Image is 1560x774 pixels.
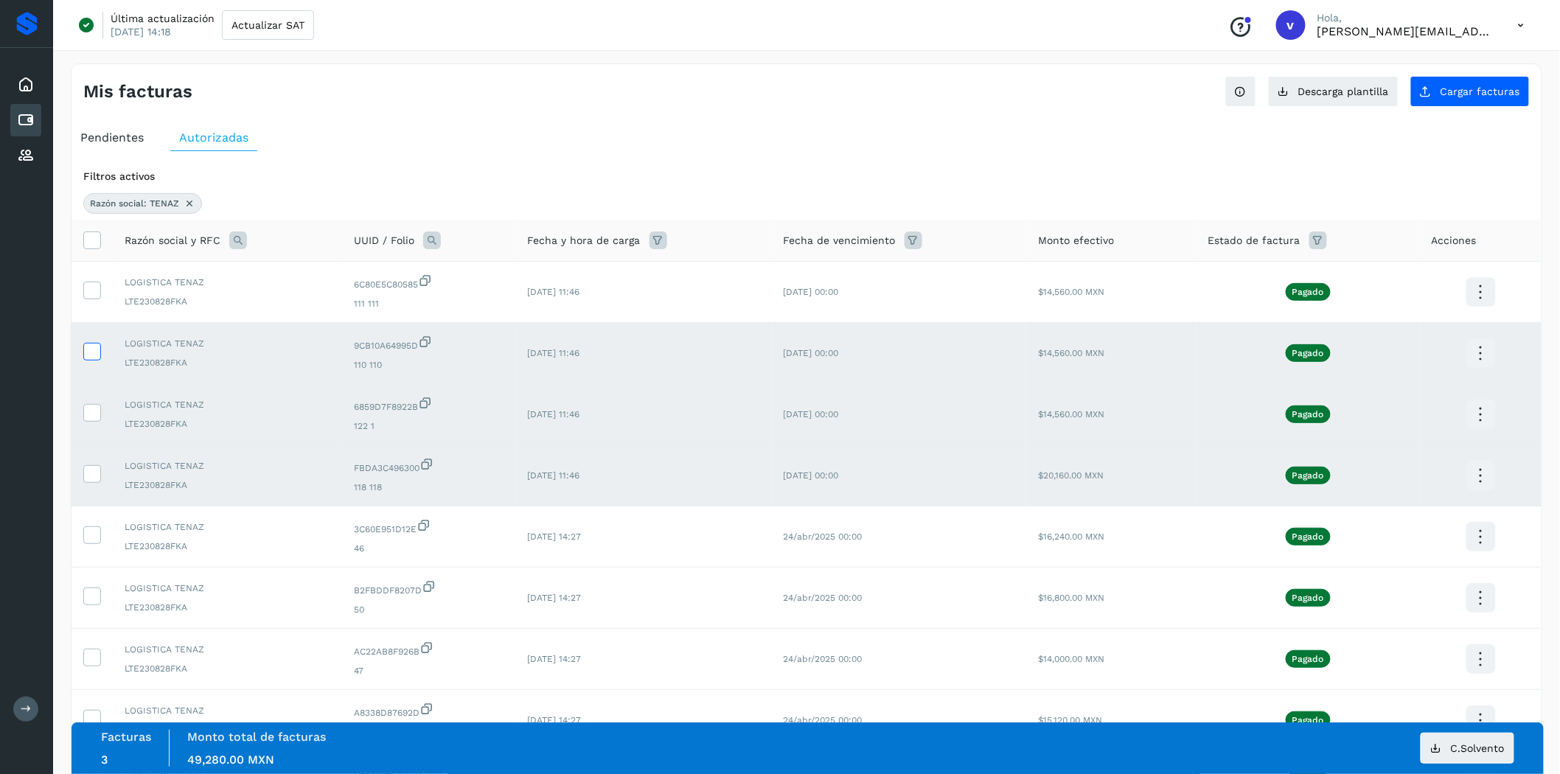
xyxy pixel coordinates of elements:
[83,169,1530,184] div: Filtros activos
[1038,348,1104,358] span: $14,560.00 MXN
[1038,531,1104,542] span: $16,240.00 MXN
[125,478,330,492] span: LTE230828FKA
[1292,287,1324,297] p: Pagado
[83,193,202,214] div: Razón social: TENAZ
[10,104,41,136] div: Cuentas por pagar
[222,10,314,40] button: Actualizar SAT
[125,520,330,534] span: LOGISTICA TENAZ
[101,730,151,744] label: Facturas
[784,531,863,542] span: 24/abr/2025 00:00
[125,356,330,369] span: LTE230828FKA
[1317,24,1494,38] p: victor.romero@fidum.com.mx
[1038,654,1104,664] span: $14,000.00 MXN
[1292,348,1324,358] p: Pagado
[354,702,504,719] span: A8338D87692D
[528,470,580,481] span: [DATE] 11:46
[784,470,839,481] span: [DATE] 00:00
[125,417,330,430] span: LTE230828FKA
[1292,654,1324,664] p: Pagado
[784,715,863,725] span: 24/abr/2025 00:00
[1451,743,1505,753] span: C.Solvento
[231,20,304,30] span: Actualizar SAT
[111,12,215,25] p: Última actualización
[1298,86,1389,97] span: Descarga plantilla
[1317,12,1494,24] p: Hola,
[784,233,896,248] span: Fecha de vencimiento
[125,295,330,308] span: LTE230828FKA
[125,459,330,473] span: LOGISTICA TENAZ
[784,409,839,419] span: [DATE] 00:00
[125,540,330,553] span: LTE230828FKA
[1421,733,1514,764] button: C.Solvento
[1208,233,1300,248] span: Estado de factura
[528,531,582,542] span: [DATE] 14:27
[354,641,504,658] span: AC22AB8F926B
[125,662,330,675] span: LTE230828FKA
[1038,287,1104,297] span: $14,560.00 MXN
[354,273,504,291] span: 6C80E5C80585
[528,409,580,419] span: [DATE] 11:46
[125,601,330,614] span: LTE230828FKA
[1038,593,1104,603] span: $16,800.00 MXN
[125,582,330,595] span: LOGISTICA TENAZ
[125,276,330,289] span: LOGISTICA TENAZ
[1292,409,1324,419] p: Pagado
[125,398,330,411] span: LOGISTICA TENAZ
[187,753,274,767] span: 49,280.00 MXN
[528,287,580,297] span: [DATE] 11:46
[354,518,504,536] span: 3C60E951D12E
[354,335,504,352] span: 9CB10A64995D
[1292,470,1324,481] p: Pagado
[1410,76,1530,107] button: Cargar facturas
[125,704,330,717] span: LOGISTICA TENAZ
[10,139,41,172] div: Proveedores
[354,358,504,372] span: 110 110
[354,542,504,555] span: 46
[1038,233,1114,248] span: Monto efectivo
[528,715,582,725] span: [DATE] 14:27
[784,287,839,297] span: [DATE] 00:00
[111,25,171,38] p: [DATE] 14:18
[528,348,580,358] span: [DATE] 11:46
[354,457,504,475] span: FBDA3C496300
[354,579,504,597] span: B2FBDDF8207D
[1038,409,1104,419] span: $14,560.00 MXN
[784,593,863,603] span: 24/abr/2025 00:00
[1292,715,1324,725] p: Pagado
[784,654,863,664] span: 24/abr/2025 00:00
[80,130,144,144] span: Pendientes
[528,593,582,603] span: [DATE] 14:27
[101,753,108,767] span: 3
[1038,715,1102,725] span: $15,120.00 MXN
[90,197,179,210] span: Razón social: TENAZ
[784,348,839,358] span: [DATE] 00:00
[354,396,504,414] span: 6859D7F8922B
[354,664,504,677] span: 47
[1038,470,1104,481] span: $20,160.00 MXN
[354,603,504,616] span: 50
[354,481,504,494] span: 118 118
[125,233,220,248] span: Razón social y RFC
[1292,593,1324,603] p: Pagado
[354,419,504,433] span: 122 1
[354,233,414,248] span: UUID / Folio
[125,643,330,656] span: LOGISTICA TENAZ
[1268,76,1399,107] button: Descarga plantilla
[354,297,504,310] span: 111 111
[125,337,330,350] span: LOGISTICA TENAZ
[1432,233,1477,248] span: Acciones
[179,130,248,144] span: Autorizadas
[1292,531,1324,542] p: Pagado
[528,233,641,248] span: Fecha y hora de carga
[10,69,41,101] div: Inicio
[83,81,192,102] h4: Mis facturas
[528,654,582,664] span: [DATE] 14:27
[1441,86,1520,97] span: Cargar facturas
[187,730,326,744] label: Monto total de facturas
